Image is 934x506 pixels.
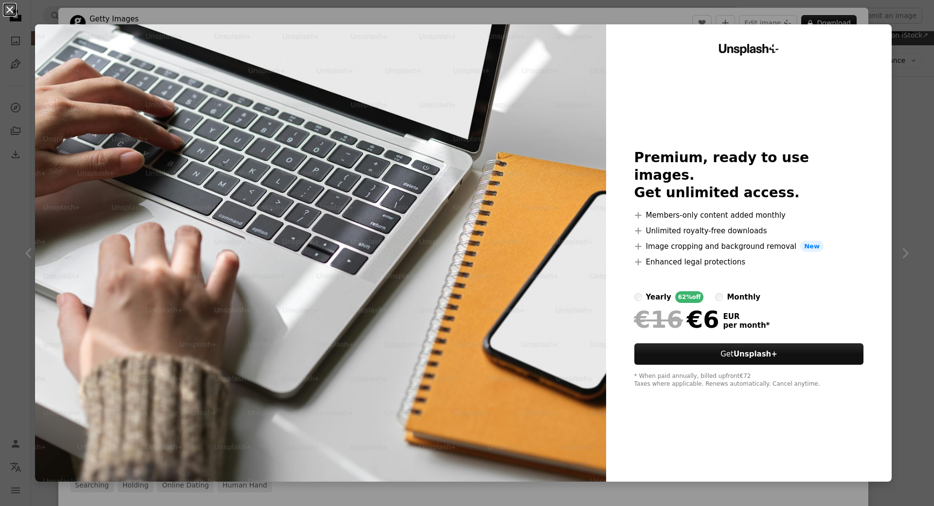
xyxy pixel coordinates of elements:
span: EUR [723,312,770,321]
span: €16 [634,307,683,332]
button: GetUnsplash+ [634,343,864,365]
strong: Unsplash+ [734,350,777,358]
span: New [800,241,824,252]
div: * When paid annually, billed upfront €72 Taxes where applicable. Renews automatically. Cancel any... [634,373,864,388]
li: Unlimited royalty-free downloads [634,225,864,237]
input: yearly62%off [634,293,642,301]
li: Enhanced legal protections [634,256,864,268]
div: €6 [634,307,719,332]
li: Members-only content added monthly [634,209,864,221]
li: Image cropping and background removal [634,241,864,252]
div: yearly [646,291,671,303]
div: 62% off [675,291,704,303]
span: per month * [723,321,770,330]
div: monthly [727,291,760,303]
input: monthly [715,293,723,301]
h2: Premium, ready to use images. Get unlimited access. [634,149,864,202]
